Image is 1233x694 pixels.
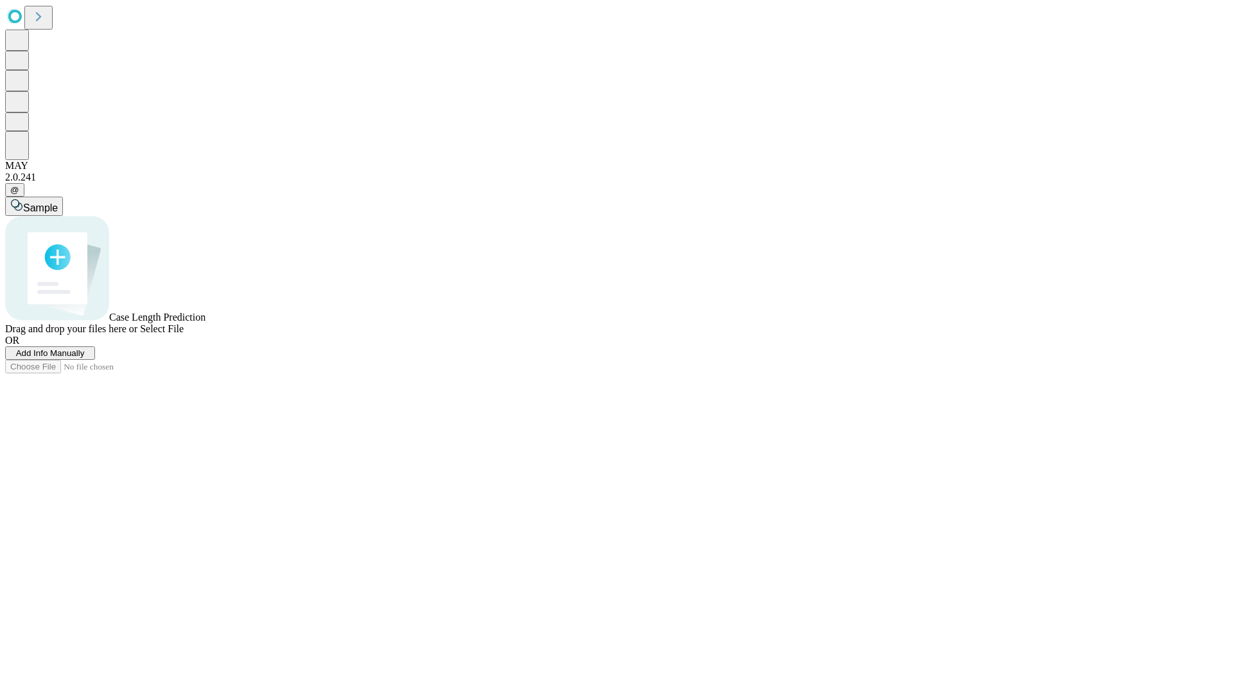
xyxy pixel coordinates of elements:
span: Case Length Prediction [109,312,205,323]
button: @ [5,183,24,197]
span: Add Info Manually [16,348,85,358]
span: OR [5,335,19,346]
button: Add Info Manually [5,346,95,360]
div: MAY [5,160,1228,172]
span: Sample [23,202,58,213]
div: 2.0.241 [5,172,1228,183]
span: Drag and drop your files here or [5,323,137,334]
button: Sample [5,197,63,216]
span: @ [10,185,19,195]
span: Select File [140,323,184,334]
